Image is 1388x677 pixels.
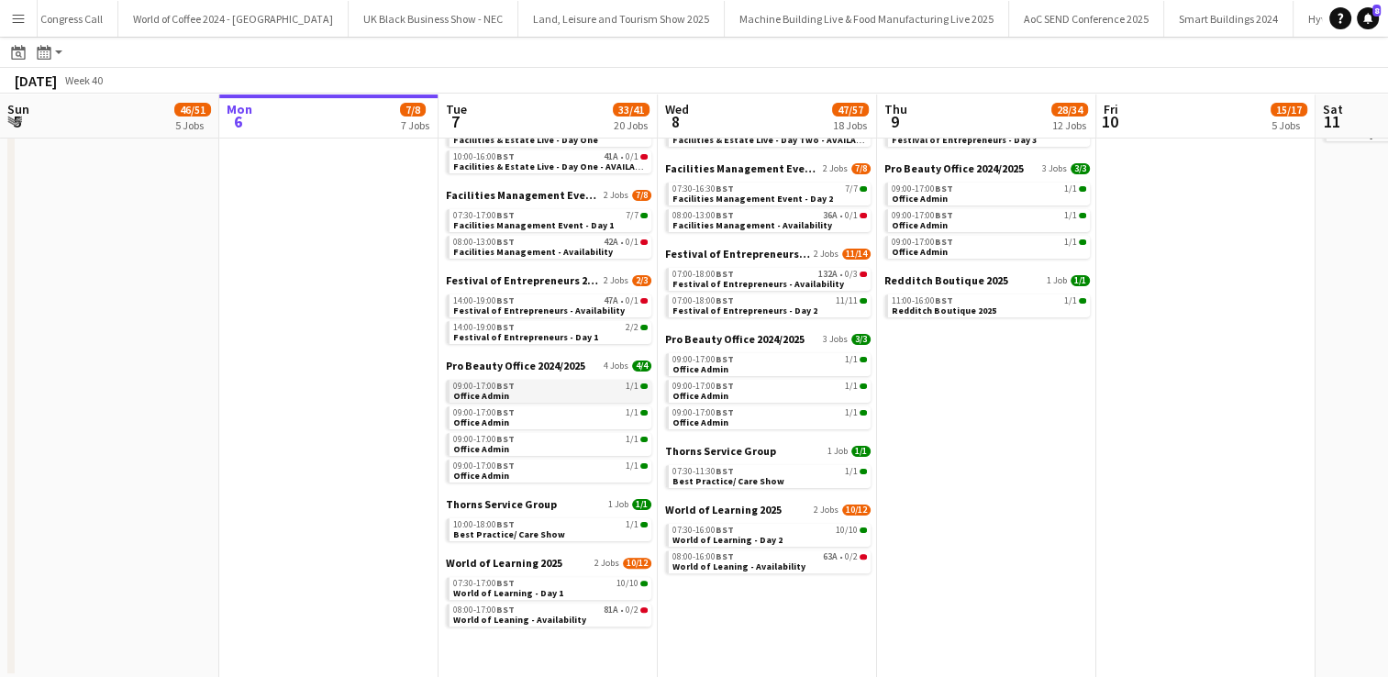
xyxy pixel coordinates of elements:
[892,193,948,205] span: Office Admin
[672,353,867,374] a: 09:00-17:00BST1/1Office Admin
[5,111,29,132] span: 5
[860,186,867,192] span: 7/7
[604,152,618,161] span: 41A
[453,460,648,481] a: 09:00-17:00BST1/1Office Admin
[672,552,734,561] span: 08:00-16:00
[604,275,628,286] span: 2 Jobs
[640,154,648,160] span: 0/1
[672,209,867,230] a: 08:00-13:00BST36A•0/1Facilities Management - Availability
[1042,163,1067,174] span: 3 Jobs
[175,118,210,132] div: 5 Jobs
[446,556,651,570] a: World of Learning 20252 Jobs10/12
[882,111,907,132] span: 9
[672,193,833,205] span: Facilities Management Event - Day 2
[823,163,848,174] span: 2 Jobs
[594,558,619,569] span: 2 Jobs
[672,408,734,417] span: 09:00-17:00
[1101,111,1118,132] span: 10
[626,605,638,615] span: 0/2
[1079,213,1086,218] span: 1/1
[935,209,953,221] span: BST
[453,211,515,220] span: 07:30-17:00
[665,247,871,261] a: Festival of Entrepreneurs 20252 Jobs11/14
[832,103,869,117] span: 47/57
[453,209,648,230] a: 07:30-17:00BST7/7Facilities Management Event - Day 1
[453,382,515,391] span: 09:00-17:00
[851,163,871,174] span: 7/8
[349,1,518,37] button: UK Black Business Show - NEC
[665,161,819,175] span: Facilities Management Event 2025
[836,526,858,535] span: 10/10
[892,294,1086,316] a: 11:00-16:00BST1/1Redditch Boutique 2025
[1372,5,1381,17] span: 8
[453,161,662,172] span: Facilities & Estate Live - Day One - AVAILABILITY
[401,118,429,132] div: 7 Jobs
[626,520,638,529] span: 1/1
[814,249,838,260] span: 2 Jobs
[892,296,953,305] span: 11:00-16:00
[632,499,651,510] span: 1/1
[823,334,848,345] span: 3 Jobs
[1071,275,1090,286] span: 1/1
[672,296,734,305] span: 07:00-18:00
[1009,1,1164,37] button: AoC SEND Conference 2025
[672,406,867,427] a: 09:00-17:00BST1/1Office Admin
[672,524,867,545] a: 07:30-16:00BST10/10World of Learning - Day 2
[845,382,858,391] span: 1/1
[496,321,515,333] span: BST
[61,73,106,87] span: Week 40
[453,321,648,342] a: 14:00-19:00BST2/2Festival of Entrepreneurs - Day 1
[453,470,509,482] span: Office Admin
[672,467,734,476] span: 07:30-11:30
[453,380,648,401] a: 09:00-17:00BST1/1Office Admin
[446,497,557,511] span: Thorns Service Group
[496,577,515,589] span: BST
[845,467,858,476] span: 1/1
[672,305,817,316] span: Festival of Entrepreneurs - Day 2
[1051,103,1088,117] span: 28/34
[716,268,734,280] span: BST
[453,294,648,316] a: 14:00-19:00BST47A•0/1Festival of Entrepreneurs - Availability
[446,273,651,287] a: Festival of Entrepreneurs 20252 Jobs2/3
[640,213,648,218] span: 7/7
[224,111,252,132] span: 6
[672,211,867,220] div: •
[626,296,638,305] span: 0/1
[672,363,728,375] span: Office Admin
[892,184,953,194] span: 09:00-17:00
[604,238,618,247] span: 42A
[640,325,648,330] span: 2/2
[453,435,515,444] span: 09:00-17:00
[453,152,648,161] div: •
[665,247,871,332] div: Festival of Entrepreneurs 20252 Jobs11/1407:00-18:00BST132A•0/3Festival of Entrepreneurs - Availa...
[453,461,515,471] span: 09:00-17:00
[626,382,638,391] span: 1/1
[892,238,953,247] span: 09:00-17:00
[1271,118,1306,132] div: 5 Jobs
[496,150,515,162] span: BST
[1079,298,1086,304] span: 1/1
[672,382,734,391] span: 09:00-17:00
[716,406,734,418] span: BST
[496,460,515,472] span: BST
[845,184,858,194] span: 7/7
[860,298,867,304] span: 11/11
[453,406,648,427] a: 09:00-17:00BST1/1Office Admin
[665,444,871,458] a: Thorns Service Group1 Job1/1
[716,524,734,536] span: BST
[446,273,600,287] span: Festival of Entrepreneurs 2025
[672,278,844,290] span: Festival of Entrepreneurs - Availability
[845,552,858,561] span: 0/2
[1064,238,1077,247] span: 1/1
[496,380,515,392] span: BST
[446,497,651,511] a: Thorns Service Group1 Job1/1
[827,446,848,457] span: 1 Job
[884,161,1090,273] div: Pro Beauty Office 2024/20253 Jobs3/309:00-17:00BST1/1Office Admin09:00-17:00BST1/1Office Admin09:...
[640,522,648,527] span: 1/1
[860,469,867,474] span: 1/1
[665,503,871,516] a: World of Learning 20252 Jobs10/12
[833,118,868,132] div: 18 Jobs
[884,101,907,117] span: Thu
[716,465,734,477] span: BST
[860,554,867,560] span: 0/2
